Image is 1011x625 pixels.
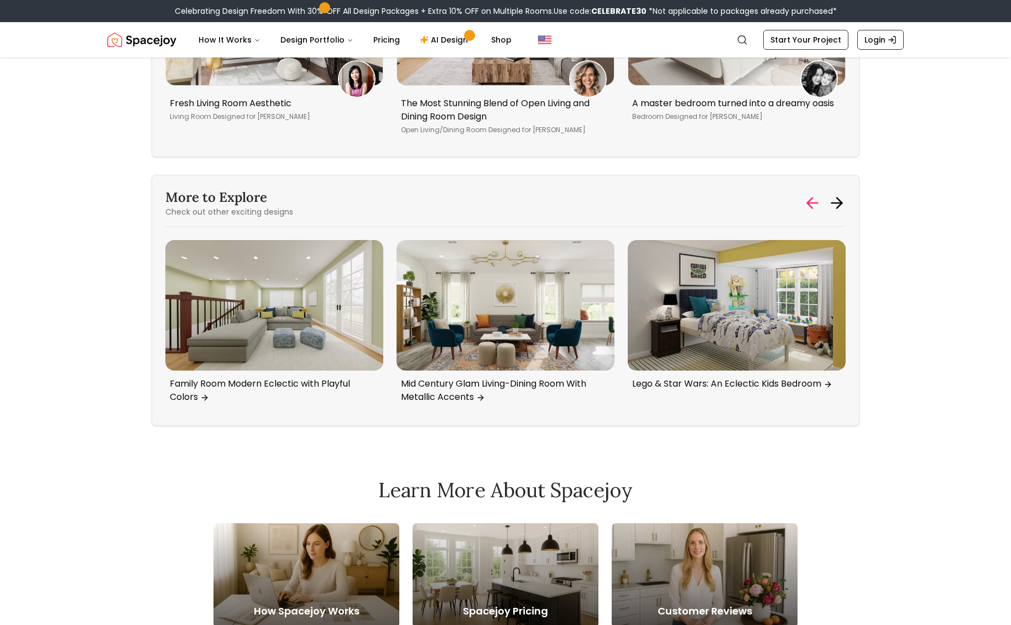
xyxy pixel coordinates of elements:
[482,29,520,51] a: Shop
[401,126,606,134] p: Open Living/Dining Room [PERSON_NAME]
[411,29,480,51] a: AI Design
[397,240,614,412] div: 6 / 6
[165,206,293,217] p: Check out other exciting designs
[170,97,374,110] p: Fresh Living Room Aesthetic
[628,240,846,395] a: Lego & Star Wars: An Eclectic Kids BedroomLego & Star Wars: An Eclectic Kids Bedroom
[213,603,399,619] h5: How Spacejoy Works
[190,29,520,51] nav: Main
[165,240,383,408] a: Family Room Modern Eclectic with Playful ColorsFamily Room Modern Eclectic with Playful Colors
[401,377,606,404] p: Mid Century Glam Living-Dining Room With Metallic Accents
[665,112,708,121] span: Designed for
[165,240,383,371] img: Family Room Modern Eclectic with Playful Colors
[632,112,837,121] p: Bedroom [PERSON_NAME]
[165,240,383,412] div: 5 / 6
[632,377,837,390] p: Lego & Star Wars: An Eclectic Kids Bedroom
[107,29,176,51] img: Spacejoy Logo
[538,33,551,46] img: United States
[632,97,837,110] p: A master bedroom turned into a dreamy oasis
[213,112,256,121] span: Designed for
[628,240,846,371] img: Lego & Star Wars: An Eclectic Kids Bedroom
[165,189,293,206] h3: More to Explore
[763,30,848,50] a: Start Your Project
[647,6,837,17] span: *Not applicable to packages already purchased*
[397,240,614,371] img: Mid Century Glam Living-Dining Room With Metallic Accents
[107,29,176,51] a: Spacejoy
[213,479,798,501] h2: Learn More About Spacejoy
[272,29,362,51] button: Design Portfolio
[170,377,374,404] p: Family Room Modern Eclectic with Playful Colors
[413,603,598,619] h5: Spacejoy Pricing
[801,61,837,97] img: Catherine Park
[612,603,798,619] h5: Customer Reviews
[591,6,647,17] b: CELEBRATE30
[488,125,531,134] span: Designed for
[628,240,846,399] div: 1 / 6
[170,112,374,121] p: Living Room [PERSON_NAME]
[570,61,606,97] img: Tamara Mitchell
[554,6,647,17] span: Use code:
[339,61,374,97] img: Qi Wen Liang
[190,29,269,51] button: How It Works
[857,30,904,50] a: Login
[165,240,846,412] div: Carousel
[397,240,614,408] a: Mid Century Glam Living-Dining Room With Metallic AccentsMid Century Glam Living-Dining Room With...
[107,22,904,58] nav: Global
[364,29,409,51] a: Pricing
[401,97,606,123] p: The Most Stunning Blend of Open Living and Dining Room Design
[175,6,837,17] div: Celebrating Design Freedom With 30% OFF All Design Packages + Extra 10% OFF on Multiple Rooms.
